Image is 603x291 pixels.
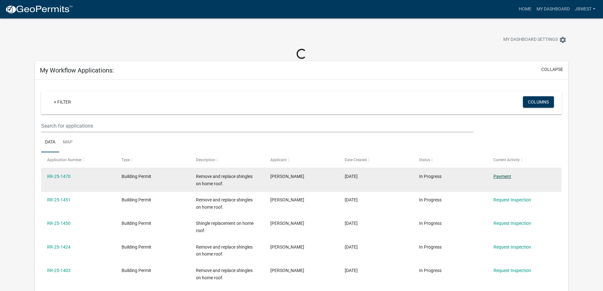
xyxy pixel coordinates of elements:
span: Remove and replace shingles on home roof. [196,197,253,210]
a: jbwest [572,3,598,15]
span: Status [419,158,430,162]
a: RR-25-1424 [47,244,71,250]
datatable-header-cell: Status [413,152,487,168]
input: Search for applications [41,119,473,132]
span: 08/07/2025 [345,221,358,226]
span: Jeff Wesolowski [270,244,304,250]
datatable-header-cell: Date Created [339,152,413,168]
a: Map [59,132,76,153]
span: In Progress [419,244,442,250]
a: Data [41,132,59,153]
span: 08/04/2025 [345,244,358,250]
datatable-header-cell: Applicant [264,152,339,168]
span: In Progress [419,197,442,202]
span: Jeff Wesolowski [270,221,304,226]
datatable-header-cell: Application Number [41,152,116,168]
span: Jeff Wesolowski [270,174,304,179]
a: RR-25-1450 [47,221,71,226]
datatable-header-cell: Type [116,152,190,168]
a: Request Inspection [493,221,531,226]
span: 08/11/2025 [345,174,358,179]
a: Home [516,3,534,15]
a: RR-25-1451 [47,197,71,202]
datatable-header-cell: Current Activity [487,152,562,168]
span: My Dashboard Settings [503,36,558,44]
span: Jeff Wesolowski [270,268,304,273]
span: Jeff Wesolowski [270,197,304,202]
span: Date Created [345,158,367,162]
span: 07/31/2025 [345,268,358,273]
span: In Progress [419,268,442,273]
h5: My Workflow Applications: [40,66,114,74]
a: + Filter [49,96,76,108]
button: collapse [541,66,563,73]
button: Columns [523,96,554,108]
span: Application Number [47,158,82,162]
span: In Progress [419,174,442,179]
span: 08/07/2025 [345,197,358,202]
datatable-header-cell: Description [190,152,264,168]
a: Request Inspection [493,244,531,250]
span: Building Permit [122,244,151,250]
span: Shingle replacement on home roof. [196,221,254,233]
span: Building Permit [122,268,151,273]
span: Type [122,158,130,162]
span: Current Activity [493,158,520,162]
button: My Dashboard Settingssettings [498,34,572,46]
a: My Dashboard [534,3,572,15]
a: RR-25-1470 [47,174,71,179]
i: settings [559,36,567,44]
span: Remove and replace shingles on home roof. [196,244,253,257]
a: Request Inspection [493,197,531,202]
a: Request Inspection [493,268,531,273]
span: Applicant [270,158,287,162]
a: RR-25-1403 [47,268,71,273]
span: Remove and replace shingles on home roof. [196,174,253,186]
span: Building Permit [122,197,151,202]
span: In Progress [419,221,442,226]
a: Payment [493,174,511,179]
span: Remove and replace shingles on home roof. [196,268,253,280]
span: Description [196,158,215,162]
span: Building Permit [122,174,151,179]
span: Building Permit [122,221,151,226]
